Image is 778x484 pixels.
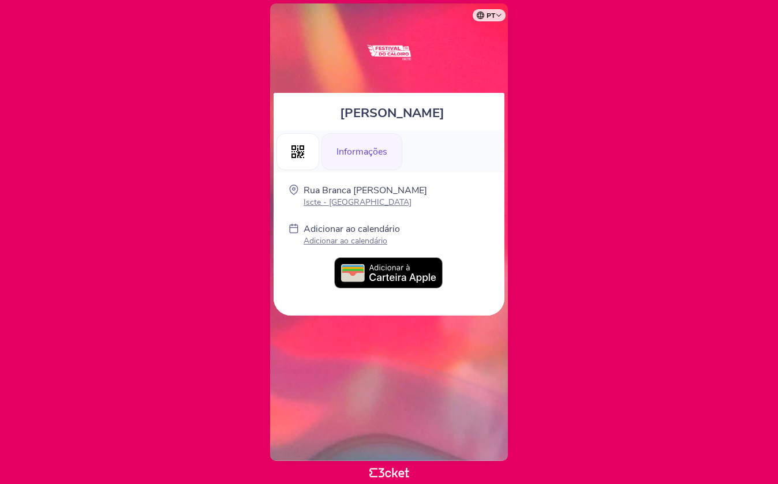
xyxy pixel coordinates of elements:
span: [PERSON_NAME] [340,104,444,122]
p: Adicionar ao calendário [304,235,400,246]
a: Adicionar ao calendário Adicionar ao calendário [304,223,400,249]
div: Informações [321,133,402,170]
p: Adicionar ao calendário [304,223,400,235]
p: Rua Branca [PERSON_NAME] [304,184,427,197]
a: Rua Branca [PERSON_NAME] Iscte - [GEOGRAPHIC_DATA] [304,184,427,208]
p: Iscte - [GEOGRAPHIC_DATA] [304,197,427,208]
img: PT_Add_to_Apple_Wallet.09b75ae6.svg [334,257,444,290]
img: Festival do Caloiro Iscte [360,15,418,87]
a: Informações [321,144,402,157]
